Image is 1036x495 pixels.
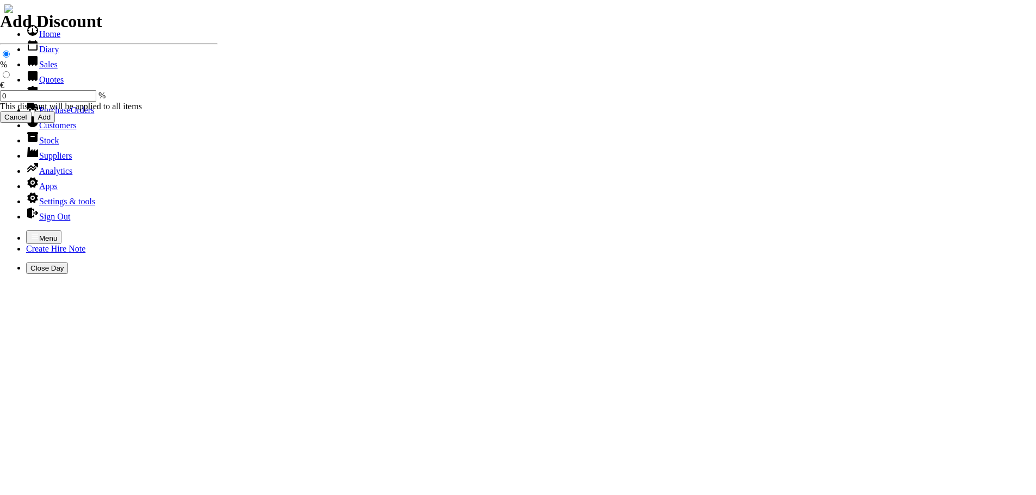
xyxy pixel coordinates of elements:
button: Menu [26,230,61,244]
a: Sign Out [26,212,70,221]
a: Create Hire Note [26,244,85,253]
li: Stock [26,130,1032,146]
a: Suppliers [26,151,72,160]
a: Analytics [26,166,72,176]
li: Hire Notes [26,85,1032,100]
input: % [3,51,10,58]
a: Apps [26,181,58,191]
input: € [3,71,10,78]
a: Customers [26,121,76,130]
li: Suppliers [26,146,1032,161]
input: Add [34,111,55,123]
button: Close Day [26,262,68,274]
li: Sales [26,54,1032,70]
a: Stock [26,136,59,145]
a: Settings & tools [26,197,95,206]
span: % [98,91,106,100]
